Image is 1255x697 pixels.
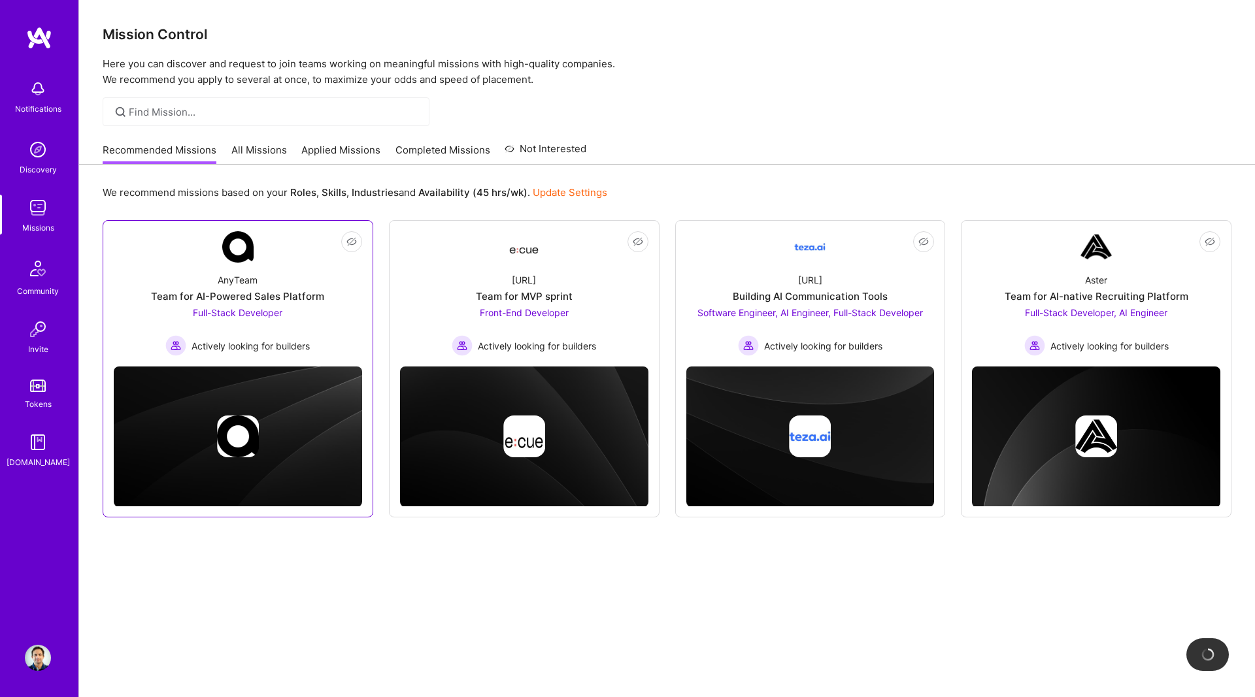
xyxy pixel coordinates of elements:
span: Actively looking for builders [764,339,882,353]
h3: Mission Control [103,26,1231,42]
span: Full-Stack Developer, AI Engineer [1025,307,1167,318]
b: Roles [290,186,316,199]
img: discovery [25,137,51,163]
div: [URL] [512,273,536,287]
img: logo [26,26,52,50]
img: tokens [30,380,46,392]
img: cover [686,366,935,507]
i: icon EyeClosed [918,236,929,247]
div: Missions [22,221,54,235]
span: Actively looking for builders [478,339,596,353]
b: Industries [352,186,399,199]
div: Notifications [15,102,61,116]
img: Actively looking for builders [1024,335,1045,356]
img: teamwork [25,195,51,221]
img: cover [972,366,1220,507]
b: Skills [322,186,346,199]
img: guide book [25,429,51,455]
img: Company Logo [509,235,540,259]
a: Not Interested [505,141,586,165]
img: Company Logo [222,231,254,263]
a: Company Logo[URL]Team for MVP sprintFront-End Developer Actively looking for buildersActively loo... [400,231,648,356]
i: icon EyeClosed [633,236,643,247]
a: Company LogoAnyTeamTeam for AI-Powered Sales PlatformFull-Stack Developer Actively looking for bu... [114,231,362,356]
div: Team for AI-native Recruiting Platform [1005,289,1188,303]
div: [URL] [798,273,822,287]
a: Company LogoAsterTeam for AI-native Recruiting PlatformFull-Stack Developer, AI Engineer Actively... [972,231,1220,356]
a: Recommended Missions [103,143,216,165]
div: Team for MVP sprint [476,289,573,303]
div: Aster [1085,273,1107,287]
div: Community [17,284,59,298]
a: Completed Missions [395,143,490,165]
img: Actively looking for builders [165,335,186,356]
a: Update Settings [533,186,607,199]
div: Team for AI-Powered Sales Platform [151,289,324,303]
img: Company logo [1075,415,1117,457]
a: Company Logo[URL]Building AI Communication ToolsSoftware Engineer, AI Engineer, Full-Stack Develo... [686,231,935,356]
i: icon EyeClosed [346,236,357,247]
div: [DOMAIN_NAME] [7,455,70,469]
input: Find Mission... [129,105,420,119]
img: Company Logo [1080,231,1112,263]
img: Actively looking for builders [738,335,759,356]
div: Building AI Communication Tools [733,289,888,303]
b: Availability (45 hrs/wk) [418,186,527,199]
div: AnyTeam [218,273,258,287]
img: Company logo [503,415,545,457]
p: We recommend missions based on your , , and . [103,186,607,199]
img: Company logo [789,415,831,457]
span: Actively looking for builders [192,339,310,353]
div: Discovery [20,163,57,176]
a: All Missions [231,143,287,165]
span: Software Engineer, AI Engineer, Full-Stack Developer [697,307,923,318]
span: Full-Stack Developer [193,307,282,318]
i: icon SearchGrey [113,105,128,120]
img: cover [400,366,648,507]
span: Actively looking for builders [1050,339,1169,353]
i: icon EyeClosed [1205,236,1215,247]
img: Company logo [217,415,259,457]
img: bell [25,76,51,102]
img: User Avatar [25,645,51,671]
div: Invite [28,342,48,356]
img: loading [1201,647,1215,662]
span: Front-End Developer [480,307,569,318]
img: Community [22,253,54,284]
img: Invite [25,316,51,342]
a: Applied Missions [301,143,380,165]
img: Company Logo [794,231,826,263]
p: Here you can discover and request to join teams working on meaningful missions with high-quality ... [103,56,1231,88]
img: cover [114,366,362,507]
img: Actively looking for builders [452,335,473,356]
div: Tokens [25,397,52,411]
a: User Avatar [22,645,54,671]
